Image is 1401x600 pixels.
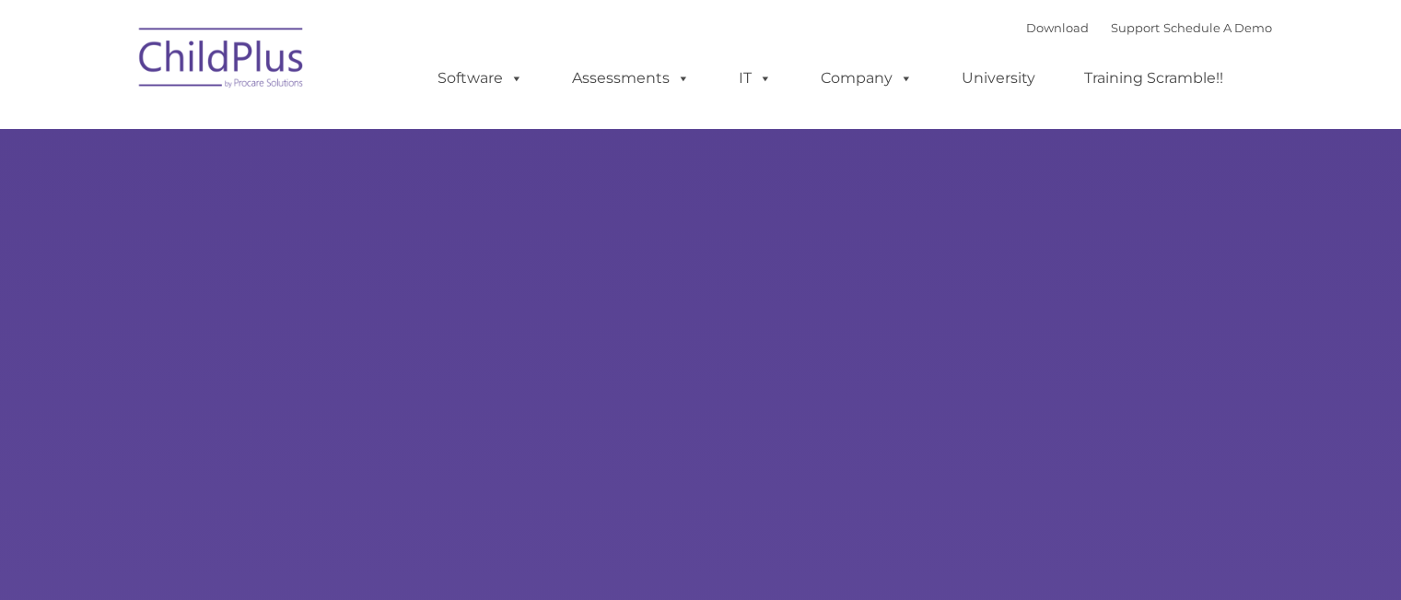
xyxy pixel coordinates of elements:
[554,60,708,97] a: Assessments
[1026,20,1089,35] a: Download
[130,15,314,107] img: ChildPlus by Procare Solutions
[1163,20,1272,35] a: Schedule A Demo
[1111,20,1160,35] a: Support
[419,60,542,97] a: Software
[943,60,1054,97] a: University
[1026,20,1272,35] font: |
[802,60,931,97] a: Company
[1066,60,1242,97] a: Training Scramble!!
[720,60,790,97] a: IT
